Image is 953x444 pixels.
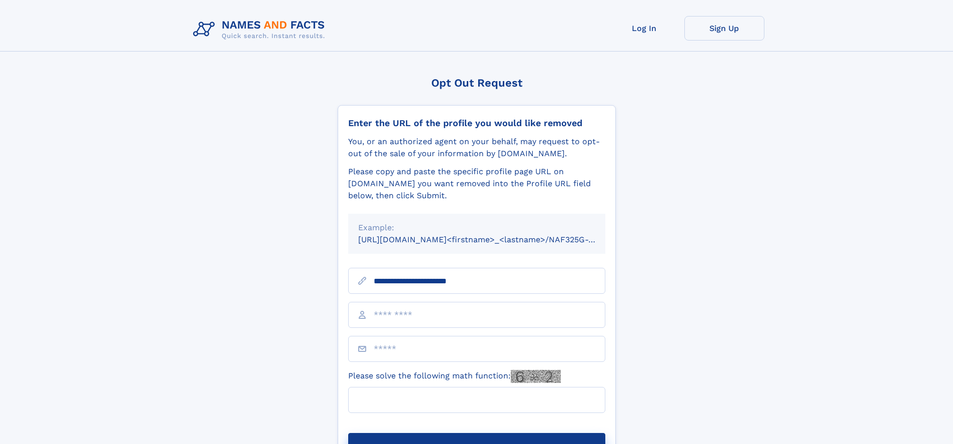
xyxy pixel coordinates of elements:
label: Please solve the following math function: [348,370,561,383]
div: You, or an authorized agent on your behalf, may request to opt-out of the sale of your informatio... [348,136,605,160]
a: Sign Up [684,16,764,41]
div: Example: [358,222,595,234]
img: Logo Names and Facts [189,16,333,43]
small: [URL][DOMAIN_NAME]<firstname>_<lastname>/NAF325G-xxxxxxxx [358,235,624,244]
a: Log In [604,16,684,41]
div: Enter the URL of the profile you would like removed [348,118,605,129]
div: Please copy and paste the specific profile page URL on [DOMAIN_NAME] you want removed into the Pr... [348,166,605,202]
div: Opt Out Request [338,77,616,89]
